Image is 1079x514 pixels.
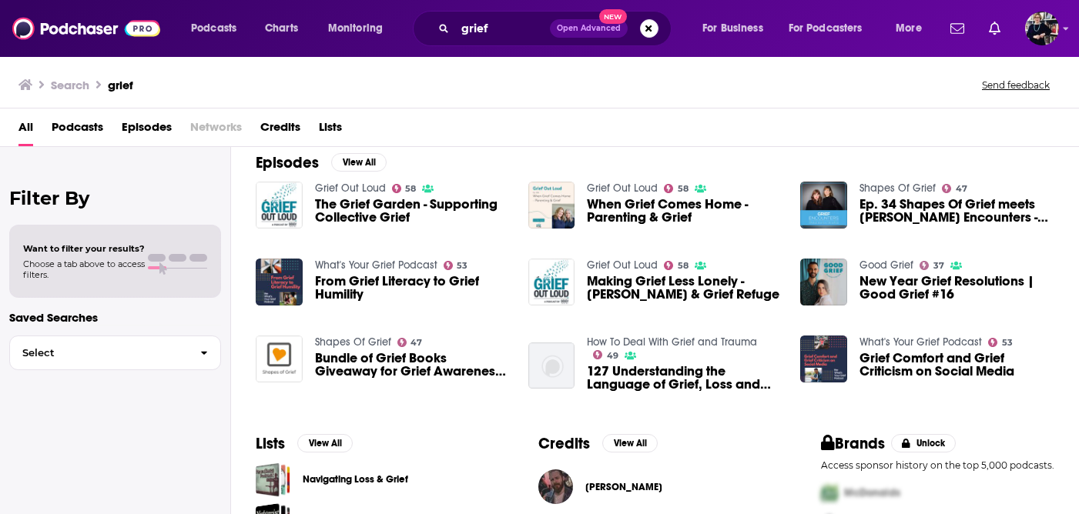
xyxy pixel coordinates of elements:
[983,15,1007,42] a: Show notifications dropdown
[860,335,982,349] a: What's Your Grief Podcast
[392,184,417,193] a: 58
[317,16,403,41] button: open menu
[587,182,658,195] a: Grief Out Loud
[587,259,658,272] a: Grief Out Loud
[988,338,1013,347] a: 53
[23,259,145,280] span: Choose a tab above to access filters.
[587,198,782,224] a: When Grief Comes Home - Parenting & Grief
[9,187,221,209] h2: Filter By
[587,365,782,391] a: 127 Understanding the Language of Grief, Loss and Trauma | Normal Grief vs Pathological Grief
[587,275,782,301] span: Making Grief Less Lonely - [PERSON_NAME] & Grief Refuge
[538,462,772,512] button: Jordan ShentonJordan Shenton
[528,259,575,305] img: Making Grief Less Lonely - Reid Peterson & Grief Refuge
[944,15,970,42] a: Show notifications dropdown
[256,434,353,453] a: ListsView All
[860,259,913,272] a: Good Grief
[180,16,256,41] button: open menu
[12,14,160,43] img: Podchaser - Follow, Share and Rate Podcasts
[977,78,1054,92] button: Send feedback
[860,275,1054,301] a: New Year Grief Resolutions | Good Grief #16
[10,348,188,358] span: Select
[410,339,422,346] span: 47
[607,352,618,359] span: 49
[664,184,689,193] a: 58
[315,275,510,301] a: From Grief Literacy to Grief Humility
[52,115,103,146] a: Podcasts
[821,434,885,453] h2: Brands
[860,182,936,195] a: Shapes Of Grief
[678,185,689,192] span: 58
[297,434,353,452] button: View All
[800,259,847,305] img: New Year Grief Resolutions | Good Grief #16
[315,198,510,224] a: The Grief Garden - Supporting Collective Grief
[800,335,847,382] img: Grief Comfort and Grief Criticism on Social Media
[860,198,1054,224] a: Ep. 34 Shapes Of Grief meets Grief Encounters - Venetia & Liz Share thoughts on Grief and Loss
[265,18,298,39] span: Charts
[315,352,510,378] span: Bundle of Grief Books Giveaway for Grief Awareness Week
[331,153,387,172] button: View All
[256,335,303,382] img: Bundle of Grief Books Giveaway for Grief Awareness Week
[538,434,590,453] h2: Credits
[585,481,662,493] span: [PERSON_NAME]
[821,459,1054,471] p: Access sponsor history on the top 5,000 podcasts.
[444,261,468,270] a: 53
[692,16,782,41] button: open menu
[255,16,307,41] a: Charts
[190,115,242,146] span: Networks
[587,275,782,301] a: Making Grief Less Lonely - Reid Peterson & Grief Refuge
[800,182,847,229] img: Ep. 34 Shapes Of Grief meets Grief Encounters - Venetia & Liz Share thoughts on Grief and Loss
[122,115,172,146] a: Episodes
[108,78,133,92] h3: grief
[702,18,763,39] span: For Business
[593,350,618,359] a: 49
[789,18,863,39] span: For Podcasters
[319,115,342,146] span: Lists
[528,182,575,229] img: When Grief Comes Home - Parenting & Grief
[256,182,303,229] a: The Grief Garden - Supporting Collective Grief
[9,335,221,370] button: Select
[860,352,1054,378] a: Grief Comfort and Grief Criticism on Social Media
[920,261,944,270] a: 37
[256,259,303,305] img: From Grief Literacy to Grief Humility
[602,434,658,452] button: View All
[457,262,467,269] span: 53
[1025,12,1059,45] img: User Profile
[315,259,437,272] a: What's Your Grief Podcast
[585,481,662,493] a: Jordan Shenton
[779,16,885,41] button: open menu
[256,434,285,453] h2: Lists
[1025,12,1059,45] button: Show profile menu
[528,342,575,389] img: 127 Understanding the Language of Grief, Loss and Trauma | Normal Grief vs Pathological Grief
[599,9,627,24] span: New
[844,486,900,499] span: McDonalds
[260,115,300,146] a: Credits
[550,19,628,38] button: Open AdvancedNew
[1025,12,1059,45] span: Logged in as ndewey
[664,261,689,270] a: 58
[51,78,89,92] h3: Search
[315,335,391,349] a: Shapes Of Grief
[328,18,383,39] span: Monitoring
[18,115,33,146] a: All
[891,434,957,452] button: Unlock
[557,25,621,32] span: Open Advanced
[397,338,423,347] a: 47
[405,185,416,192] span: 58
[315,182,386,195] a: Grief Out Loud
[956,185,967,192] span: 47
[538,434,658,453] a: CreditsView All
[942,184,967,193] a: 47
